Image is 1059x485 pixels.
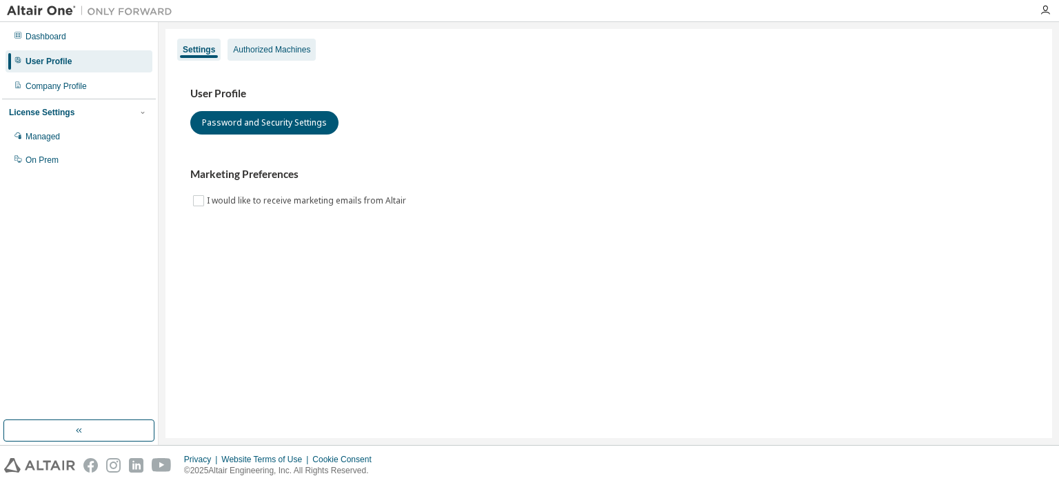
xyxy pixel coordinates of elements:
[26,56,72,67] div: User Profile
[190,111,339,135] button: Password and Security Settings
[4,458,75,473] img: altair_logo.svg
[233,44,310,55] div: Authorized Machines
[184,454,221,465] div: Privacy
[312,454,379,465] div: Cookie Consent
[129,458,143,473] img: linkedin.svg
[190,87,1027,101] h3: User Profile
[26,81,87,92] div: Company Profile
[183,44,215,55] div: Settings
[26,155,59,166] div: On Prem
[184,465,380,477] p: © 2025 Altair Engineering, Inc. All Rights Reserved.
[7,4,179,18] img: Altair One
[207,192,409,209] label: I would like to receive marketing emails from Altair
[221,454,312,465] div: Website Terms of Use
[26,31,66,42] div: Dashboard
[190,168,1027,181] h3: Marketing Preferences
[106,458,121,473] img: instagram.svg
[152,458,172,473] img: youtube.svg
[83,458,98,473] img: facebook.svg
[26,131,60,142] div: Managed
[9,107,74,118] div: License Settings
